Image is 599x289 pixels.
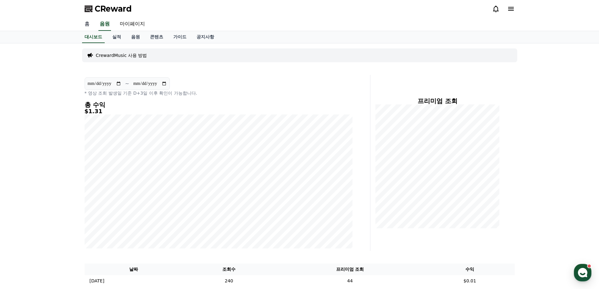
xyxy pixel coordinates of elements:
[82,31,105,43] a: 대시보드
[97,209,105,214] span: 설정
[183,275,275,287] td: 240
[85,264,183,275] th: 날짜
[85,101,352,108] h4: 총 수익
[58,209,65,214] span: 대화
[85,4,132,14] a: CReward
[183,264,275,275] th: 조회수
[81,199,121,215] a: 설정
[275,275,425,287] td: 44
[191,31,219,43] a: 공지사항
[98,18,111,31] a: 음원
[275,264,425,275] th: 프리미엄 조회
[425,275,515,287] td: $0.01
[95,4,132,14] span: CReward
[145,31,168,43] a: 콘텐츠
[375,97,500,104] h4: 프리미엄 조회
[115,18,150,31] a: 마이페이지
[107,31,126,43] a: 실적
[20,209,24,214] span: 홈
[90,278,104,284] p: [DATE]
[96,52,147,58] a: CrewardMusic 사용 방법
[80,18,95,31] a: 홈
[2,199,42,215] a: 홈
[425,264,515,275] th: 수익
[126,31,145,43] a: 음원
[125,80,129,87] p: ~
[168,31,191,43] a: 가이드
[42,199,81,215] a: 대화
[85,90,352,96] p: * 영상 조회 발생일 기준 D+3일 이후 확인이 가능합니다.
[85,108,352,114] h5: $1.31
